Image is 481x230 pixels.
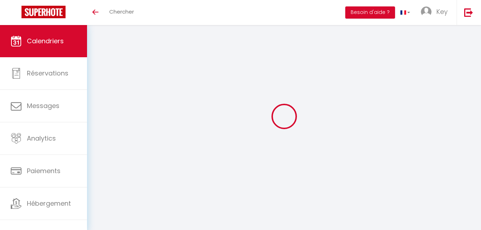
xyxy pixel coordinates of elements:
span: Calendriers [27,36,64,45]
span: Key [436,7,448,16]
span: Analytics [27,134,56,143]
img: logout [464,8,473,17]
span: Chercher [109,8,134,15]
button: Besoin d'aide ? [345,6,395,19]
span: Réservations [27,69,68,78]
span: Hébergement [27,199,71,208]
span: Paiements [27,166,61,175]
img: Super Booking [21,6,66,18]
span: Messages [27,101,59,110]
img: ... [421,6,432,17]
